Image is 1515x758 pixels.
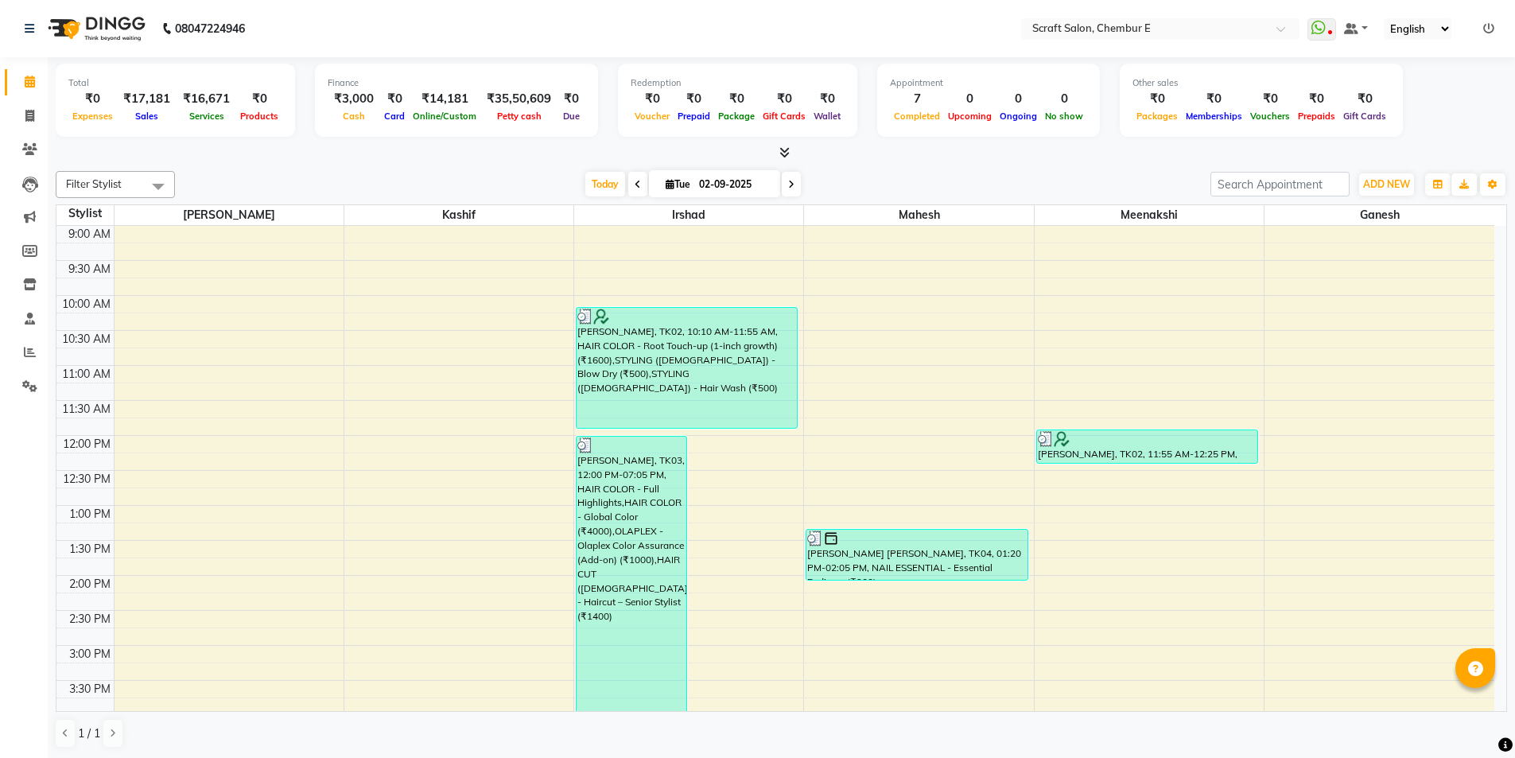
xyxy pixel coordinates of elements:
div: ₹35,50,609 [480,90,557,108]
div: 12:00 PM [60,436,114,453]
iframe: chat widget [1448,694,1499,742]
span: Irshad [574,205,803,225]
div: ₹14,181 [409,90,480,108]
span: Gift Cards [1339,111,1390,122]
div: ₹0 [380,90,409,108]
div: ₹0 [1246,90,1294,108]
div: Other sales [1132,76,1390,90]
input: 2025-09-02 [694,173,774,196]
span: Package [714,111,759,122]
div: 2:30 PM [66,611,114,628]
input: Search Appointment [1210,172,1350,196]
div: Appointment [890,76,1087,90]
div: 10:30 AM [59,331,114,348]
div: 9:00 AM [65,226,114,243]
div: ₹0 [557,90,585,108]
div: 7 [890,90,944,108]
span: Ganesh [1264,205,1494,225]
span: Voucher [631,111,674,122]
div: ₹16,671 [177,90,236,108]
span: Ongoing [996,111,1041,122]
span: Expenses [68,111,117,122]
div: 3:30 PM [66,681,114,698]
div: 9:30 AM [65,261,114,278]
span: Card [380,111,409,122]
div: 1:00 PM [66,506,114,523]
div: 11:30 AM [59,401,114,418]
span: ADD NEW [1363,178,1410,190]
span: Petty cash [493,111,546,122]
span: Prepaid [674,111,714,122]
div: 0 [944,90,996,108]
div: ₹0 [1339,90,1390,108]
div: ₹0 [714,90,759,108]
b: 08047224946 [175,6,245,51]
span: Memberships [1182,111,1246,122]
span: Upcoming [944,111,996,122]
span: Online/Custom [409,111,480,122]
span: 1 / 1 [78,725,100,742]
div: 1:30 PM [66,541,114,558]
span: No show [1041,111,1087,122]
button: ADD NEW [1359,173,1414,196]
div: ₹0 [1132,90,1182,108]
span: Vouchers [1246,111,1294,122]
div: Stylist [56,205,114,222]
div: Redemption [631,76,845,90]
div: 10:00 AM [59,296,114,313]
div: [PERSON_NAME] [PERSON_NAME], TK04, 01:20 PM-02:05 PM, NAIL ESSENTIAL - Essential Pedicure (₹900) [806,530,1027,580]
span: Products [236,111,282,122]
img: logo [41,6,150,51]
span: Tue [662,178,694,190]
div: [PERSON_NAME], TK02, 10:10 AM-11:55 AM, HAIR COLOR - Root Touch-up (1-inch growth) (₹1600),STYLIN... [577,308,797,428]
div: Finance [328,76,585,90]
div: 12:30 PM [60,471,114,488]
div: ₹3,000 [328,90,380,108]
span: [PERSON_NAME] [115,205,344,225]
span: Packages [1132,111,1182,122]
span: Wallet [810,111,845,122]
div: 2:00 PM [66,576,114,593]
div: ₹0 [631,90,674,108]
span: Gift Cards [759,111,810,122]
div: 11:00 AM [59,366,114,383]
span: Sales [131,111,162,122]
span: Services [185,111,228,122]
span: Filter Stylist [66,177,122,190]
span: Today [585,172,625,196]
div: ₹0 [759,90,810,108]
div: ₹0 [236,90,282,108]
span: Cash [339,111,369,122]
span: Mahesh [804,205,1033,225]
span: Completed [890,111,944,122]
span: Meenakshi [1035,205,1264,225]
span: Prepaids [1294,111,1339,122]
div: Total [68,76,282,90]
div: ₹0 [68,90,117,108]
div: ₹0 [810,90,845,108]
div: ₹0 [1182,90,1246,108]
div: 0 [1041,90,1087,108]
div: [PERSON_NAME], TK02, 11:55 AM-12:25 PM, THREADING - Eyebrows (₹80),THREADING - Upper lip (₹80) [1037,430,1257,463]
div: 0 [996,90,1041,108]
span: Kashif [344,205,573,225]
div: ₹0 [674,90,714,108]
div: 3:00 PM [66,646,114,663]
div: ₹17,181 [117,90,177,108]
span: Due [559,111,584,122]
div: ₹0 [1294,90,1339,108]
